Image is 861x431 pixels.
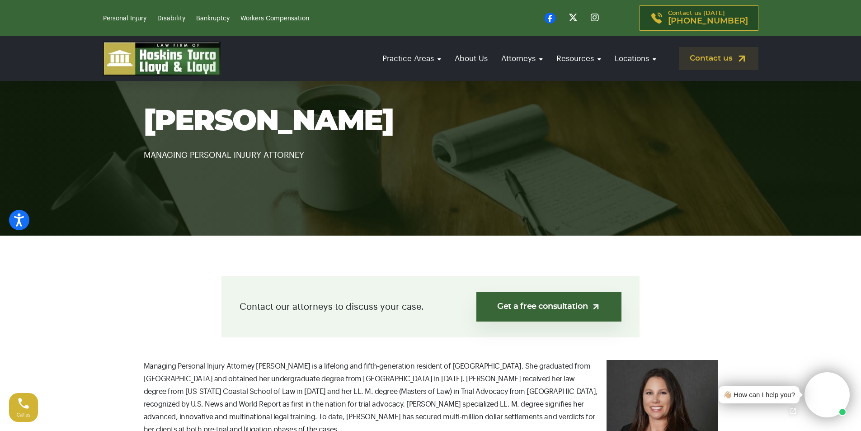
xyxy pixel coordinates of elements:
a: Practice Areas [378,46,446,71]
a: Workers Compensation [240,15,309,22]
img: logo [103,42,221,76]
a: Locations [610,46,661,71]
span: [PHONE_NUMBER] [668,17,748,26]
div: 👋🏼 How can I help you? [723,390,795,400]
a: About Us [450,46,492,71]
a: Resources [552,46,606,71]
a: Open chat [784,402,803,421]
a: Attorneys [497,46,547,71]
a: Contact us [679,47,758,70]
span: Call us [17,412,31,417]
a: Get a free consultation [476,292,621,322]
a: Disability [157,15,185,22]
img: arrow-up-right-light.svg [591,302,601,312]
a: Personal Injury [103,15,146,22]
a: Bankruptcy [196,15,230,22]
h1: [PERSON_NAME] [144,106,718,137]
div: Contact our attorneys to discuss your case. [221,276,640,337]
a: Contact us [DATE][PHONE_NUMBER] [640,5,758,31]
p: MANAGING PERSONAL INJURY ATTORNEY [144,137,718,162]
p: Contact us [DATE] [668,10,748,26]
